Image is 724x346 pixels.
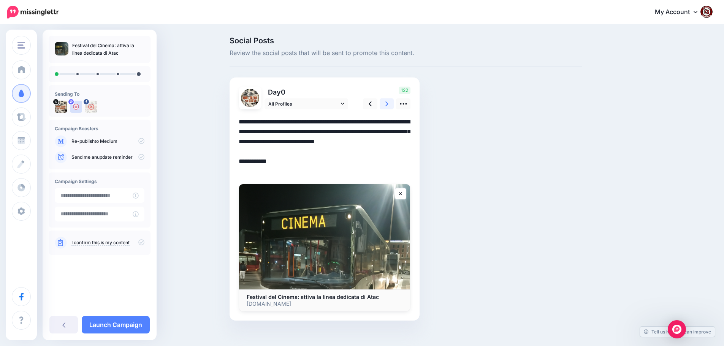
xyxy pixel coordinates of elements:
b: Festival del Cinema: attiva la linea dedicata di Atac [247,294,379,300]
h4: Campaign Boosters [55,126,144,131]
p: Day [265,87,349,98]
img: 463453305_2684324355074873_6393692129472495966_n-bsa154739.jpg [85,101,97,113]
span: 122 [399,87,410,94]
img: Missinglettr [7,6,59,19]
img: menu.png [17,42,25,49]
span: Review the social posts that will be sent to promote this content. [230,48,582,58]
p: [DOMAIN_NAME] [247,300,402,307]
img: Festival del Cinema: attiva la linea dedicata di Atac [239,184,410,289]
span: 0 [281,88,285,96]
div: Open Intercom Messenger [668,320,686,338]
a: My Account [647,3,713,22]
p: to Medium [71,138,144,145]
img: user_default_image.png [70,101,82,113]
p: Festival del Cinema: attiva la linea dedicata di Atac [72,42,144,57]
h4: Campaign Settings [55,179,144,184]
a: update reminder [97,154,133,160]
span: All Profiles [268,100,339,108]
a: I confirm this is my content [71,240,130,246]
img: uTTNWBrh-84924.jpeg [241,89,259,107]
p: Send me an [71,154,144,161]
a: All Profiles [265,98,348,109]
span: Social Posts [230,37,582,44]
img: uTTNWBrh-84924.jpeg [55,101,67,113]
img: b0d70fe8237adb4e74fe8f3d1fefe51a_thumb.jpg [55,42,68,55]
a: Re-publish [71,138,95,144]
h4: Sending To [55,91,144,97]
a: Tell us how we can improve [640,327,715,337]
